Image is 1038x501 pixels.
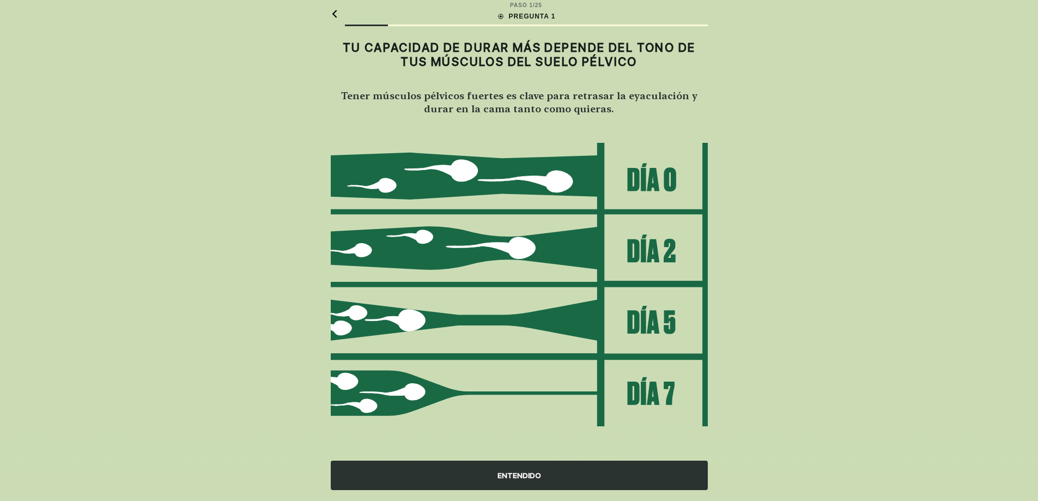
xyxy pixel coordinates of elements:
font: PREGUNTA 1 [508,13,555,20]
font: 25 [535,2,542,8]
font: ENTENDIDO [497,471,541,480]
font: Tener músculos pélvicos fuertes es clave para retrasar la eyaculación y durar en la cama tanto co... [341,89,697,114]
font: 1 [529,2,533,8]
font: TU CAPACIDAD DE DURAR MÁS DEPENDE DEL TONO DE TUS MÚSCULOS DEL SUELO PÉLVICO [343,40,696,69]
font: / [533,2,535,8]
font: PASO [510,2,527,8]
